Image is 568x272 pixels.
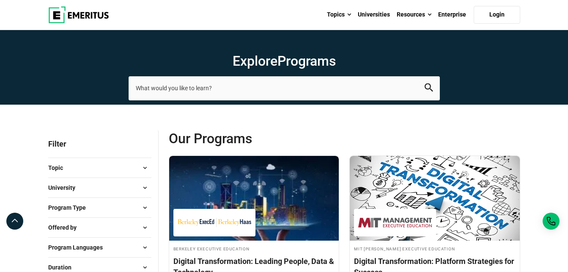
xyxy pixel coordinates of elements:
button: Program Languages [48,241,151,254]
span: Programs [277,53,336,69]
img: MIT Sloan Executive Education [358,213,432,232]
img: Digital Transformation: Leading People, Data & Technology | Online Digital Transformation Course [169,156,339,241]
span: Offered by [48,223,83,232]
img: Digital Transformation: Platform Strategies for Success | Online Digital Transformation Course [350,156,520,241]
span: Program Type [48,203,93,212]
button: Program Type [48,201,151,214]
button: Offered by [48,221,151,234]
button: University [48,181,151,194]
button: Topic [48,161,151,174]
button: search [425,83,433,93]
span: Our Programs [169,130,345,147]
span: Topic [48,163,70,172]
span: University [48,183,82,192]
a: Login [474,6,520,24]
span: Duration [48,263,78,272]
span: Program Languages [48,243,110,252]
h1: Explore [129,53,440,69]
p: Filter [48,130,151,158]
input: search-page [129,76,440,100]
img: Berkeley Executive Education [178,213,251,232]
h4: MIT [PERSON_NAME] Executive Education [354,245,516,252]
h4: Berkeley Executive Education [173,245,335,252]
a: search [425,86,433,94]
